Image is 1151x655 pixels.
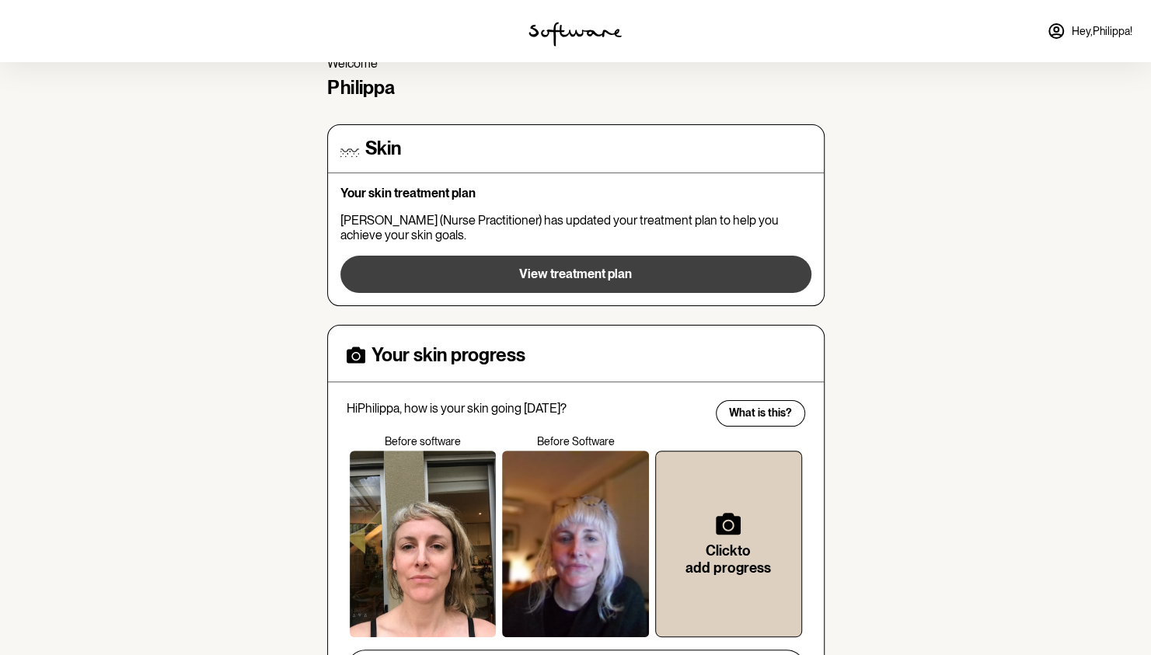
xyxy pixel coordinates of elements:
a: Hey,Philippa! [1038,12,1142,50]
p: Before software [347,435,500,448]
p: Welcome [327,56,825,71]
p: [PERSON_NAME] (Nurse Practitioner) has updated your treatment plan to help you achieve your skin ... [340,213,811,242]
p: Hi Philippa , how is your skin going [DATE]? [347,401,706,416]
h6: Click to add progress [681,542,776,576]
img: software logo [528,22,622,47]
span: Hey, Philippa ! [1072,25,1132,38]
button: View treatment plan [340,256,811,293]
p: Before Software [499,435,652,448]
h4: Skin [365,138,401,160]
p: Your skin treatment plan [340,186,811,200]
h4: Philippa [327,77,825,99]
span: View treatment plan [519,267,632,281]
span: What is this? [729,406,792,420]
button: What is this? [716,400,805,427]
h4: Your skin progress [371,344,525,367]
